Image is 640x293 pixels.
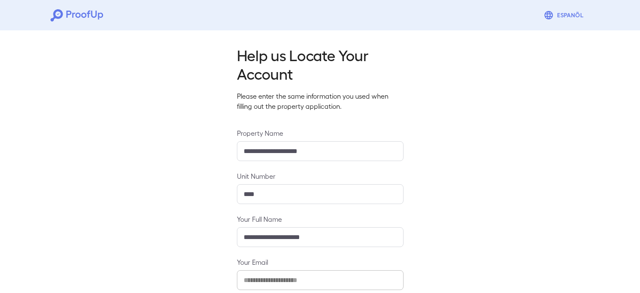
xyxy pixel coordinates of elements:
[237,257,404,267] label: Your Email
[540,7,590,24] button: Espanõl
[237,171,404,181] label: Unit Number
[237,91,404,111] p: Please enter the same information you used when filling out the property application.
[237,128,404,138] label: Property Name
[237,46,404,83] h2: Help us Locate Your Account
[237,214,404,224] label: Your Full Name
